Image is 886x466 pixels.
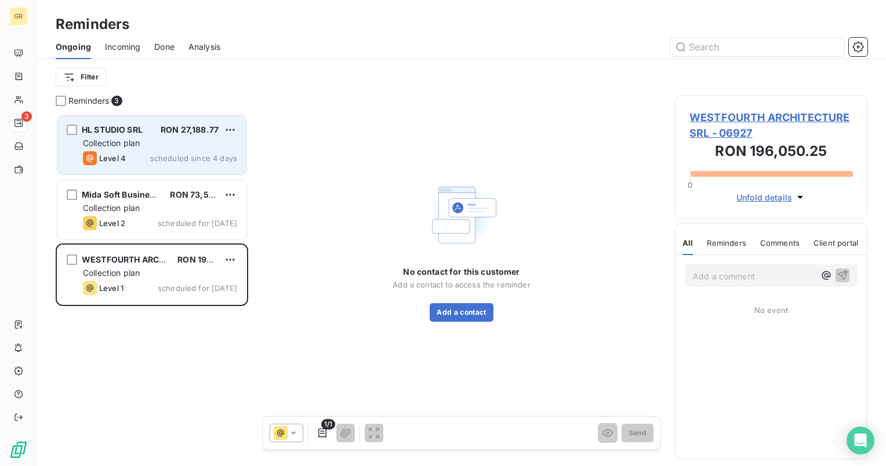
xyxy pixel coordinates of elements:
[393,280,530,289] span: Add a contact to access the reminder
[56,68,106,86] button: Filter
[68,95,109,107] span: Reminders
[814,238,858,247] span: Client portal
[83,268,140,278] span: Collection plan
[688,180,692,190] span: 0
[111,96,122,106] span: 3
[760,238,800,247] span: Comments
[689,110,853,141] span: WESTFOURTH ARCHITECTURE SRL - 06927
[736,191,792,203] span: Unfold details
[9,440,28,459] img: Logo LeanPay
[682,238,693,247] span: All
[321,419,335,429] span: 1/1
[154,41,175,53] span: Done
[170,190,228,199] span: RON 73,515.17
[689,141,853,164] h3: RON 196,050.25
[9,7,28,26] div: GR
[670,38,844,56] input: Search
[847,427,874,454] div: Open Intercom Messenger
[83,203,140,213] span: Collection plan
[83,138,140,148] span: Collection plan
[622,424,653,442] button: Send
[707,238,746,247] span: Reminders
[105,41,140,53] span: Incoming
[424,178,499,252] img: Empty state
[754,305,788,315] span: No event
[403,266,520,278] span: No contact for this customer
[82,190,176,199] span: Mida Soft Business SRL
[158,283,237,293] span: scheduled for [DATE]
[56,41,91,53] span: Ongoing
[99,219,125,228] span: Level 2
[82,125,143,134] span: HL STUDIO SRL
[56,114,248,466] div: grid
[430,303,493,322] button: Add a contact
[188,41,220,53] span: Analysis
[99,283,124,293] span: Level 1
[82,254,223,264] span: WESTFOURTH ARCHITECTURE SRL
[21,111,32,122] span: 3
[158,219,237,228] span: scheduled for [DATE]
[161,125,219,134] span: RON 27,188.77
[56,14,129,35] h3: Reminders
[150,154,237,163] span: scheduled since 4 days
[177,254,244,264] span: RON 196,050.25
[99,154,126,163] span: Level 4
[733,191,809,204] button: Unfold details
